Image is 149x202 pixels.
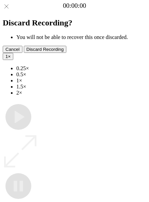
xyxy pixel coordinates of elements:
[16,78,146,84] li: 1×
[16,34,146,40] li: You will not be able to recover this once discarded.
[3,53,13,60] button: 1×
[16,84,146,90] li: 1.5×
[5,54,8,59] span: 1
[3,46,22,53] button: Cancel
[3,18,146,27] h2: Discard Recording?
[63,2,86,9] a: 00:00:00
[16,72,146,78] li: 0.5×
[16,90,146,96] li: 2×
[24,46,67,53] button: Discard Recording
[16,65,146,72] li: 0.25×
